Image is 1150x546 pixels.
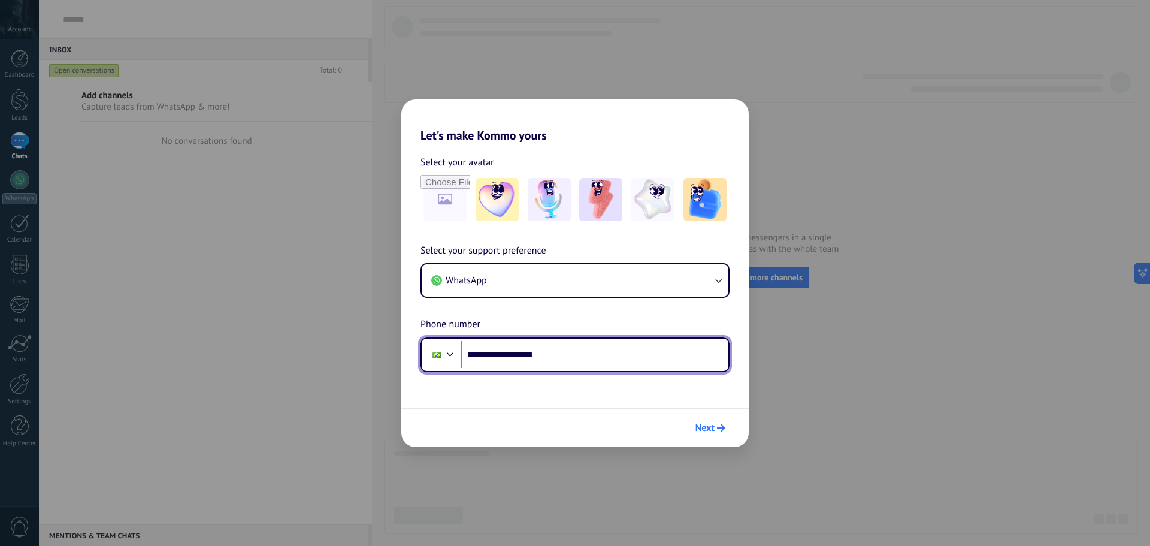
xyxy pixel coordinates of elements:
span: Phone number [420,317,480,333]
h2: Let's make Kommo yours [401,99,749,143]
img: -1.jpeg [476,178,519,221]
span: Select your avatar [420,155,494,170]
button: Next [690,418,731,438]
div: Brazil: + 55 [425,342,448,367]
span: Next [695,424,715,432]
span: Select your support preference [420,243,546,259]
span: WhatsApp [446,274,487,286]
img: -3.jpeg [579,178,622,221]
img: -2.jpeg [528,178,571,221]
img: -5.jpeg [683,178,727,221]
img: -4.jpeg [631,178,674,221]
button: WhatsApp [422,264,728,297]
